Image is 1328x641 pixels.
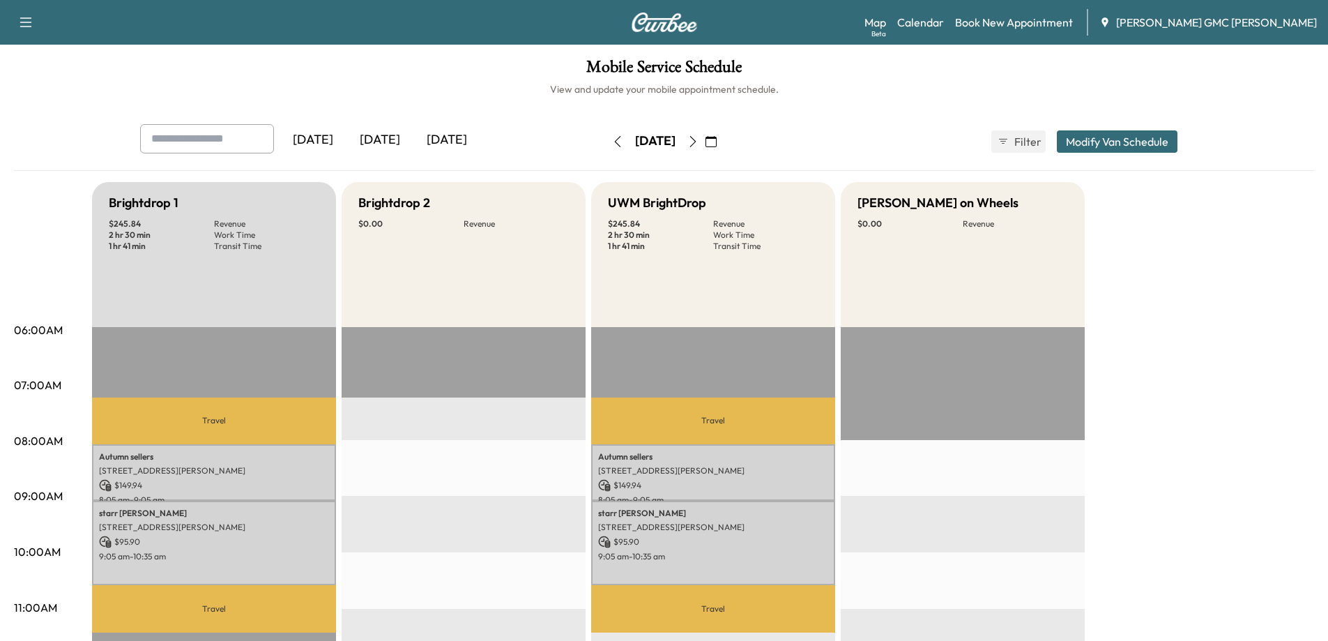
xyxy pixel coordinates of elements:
[713,218,818,229] p: Revenue
[991,130,1046,153] button: Filter
[214,229,319,241] p: Work Time
[346,124,413,156] div: [DATE]
[14,599,57,616] p: 11:00AM
[598,495,828,506] p: 8:05 am - 9:05 am
[598,551,828,562] p: 9:05 am - 10:35 am
[464,218,569,229] p: Revenue
[99,465,329,476] p: [STREET_ADDRESS][PERSON_NAME]
[635,133,676,150] div: [DATE]
[358,193,430,213] h5: Brightdrop 2
[598,479,828,492] p: $ 149.94
[598,508,828,519] p: starr [PERSON_NAME]
[214,241,319,252] p: Transit Time
[109,229,214,241] p: 2 hr 30 min
[963,218,1068,229] p: Revenue
[598,465,828,476] p: [STREET_ADDRESS][PERSON_NAME]
[109,241,214,252] p: 1 hr 41 min
[631,13,698,32] img: Curbee Logo
[857,193,1018,213] h5: [PERSON_NAME] on Wheels
[1057,130,1177,153] button: Modify Van Schedule
[358,218,464,229] p: $ 0.00
[857,218,963,229] p: $ 0.00
[92,585,336,633] p: Travel
[92,398,336,444] p: Travel
[99,451,329,462] p: Autumn sellers
[99,495,329,506] p: 8:05 am - 9:05 am
[713,229,818,241] p: Work Time
[14,488,63,504] p: 09:00AM
[955,14,1073,31] a: Book New Appointment
[598,536,828,548] p: $ 95.90
[413,124,480,156] div: [DATE]
[14,82,1314,96] h6: View and update your mobile appointment schedule.
[1116,14,1317,31] span: [PERSON_NAME] GMC [PERSON_NAME]
[280,124,346,156] div: [DATE]
[1014,133,1039,150] span: Filter
[14,432,63,449] p: 08:00AM
[897,14,944,31] a: Calendar
[608,241,713,252] p: 1 hr 41 min
[99,479,329,492] p: $ 149.94
[591,585,835,633] p: Travel
[608,218,713,229] p: $ 245.84
[598,522,828,533] p: [STREET_ADDRESS][PERSON_NAME]
[14,59,1314,82] h1: Mobile Service Schedule
[99,551,329,562] p: 9:05 am - 10:35 am
[99,508,329,519] p: starr [PERSON_NAME]
[14,377,61,393] p: 07:00AM
[608,193,706,213] h5: UWM BrightDrop
[14,543,61,560] p: 10:00AM
[608,229,713,241] p: 2 hr 30 min
[598,451,828,462] p: Autumn sellers
[713,241,818,252] p: Transit Time
[864,14,886,31] a: MapBeta
[109,193,178,213] h5: Brightdrop 1
[99,536,329,548] p: $ 95.90
[109,218,214,229] p: $ 245.84
[14,322,63,338] p: 06:00AM
[99,522,329,533] p: [STREET_ADDRESS][PERSON_NAME]
[871,29,886,39] div: Beta
[214,218,319,229] p: Revenue
[591,398,835,444] p: Travel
